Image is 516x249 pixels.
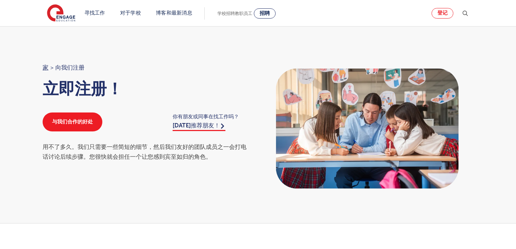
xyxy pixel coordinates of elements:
span: 你有朋友或同事在找工作吗？ [173,112,251,121]
a: 与我们合作的好处 [43,112,102,131]
img: 参与教育 [47,4,75,23]
span: 向我们注册 [55,63,84,72]
div: 用不了多久。我们只需要一些简短的细节，然后我们友好的团队成员之一会打电话讨论后续步骤。您很快就会担任一个让您感到宾至如归的角色。 [43,142,251,162]
nav: 面包屑 [43,63,251,72]
span: 招聘 [260,11,270,16]
h1: 立即注册！ [43,80,251,98]
span: > [50,64,54,71]
a: 招聘 [254,8,276,19]
a: 登记 [432,8,453,19]
a: 寻找工作 [84,10,105,16]
font: [DATE]推荐朋友！ [173,122,220,129]
a: 对于学校 [120,10,141,16]
a: 家 [43,64,48,71]
a: [DATE]推荐朋友！ [173,122,225,131]
span: 学校招聘教职员工 [217,11,252,16]
a: 博客和最新消息 [156,10,192,16]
